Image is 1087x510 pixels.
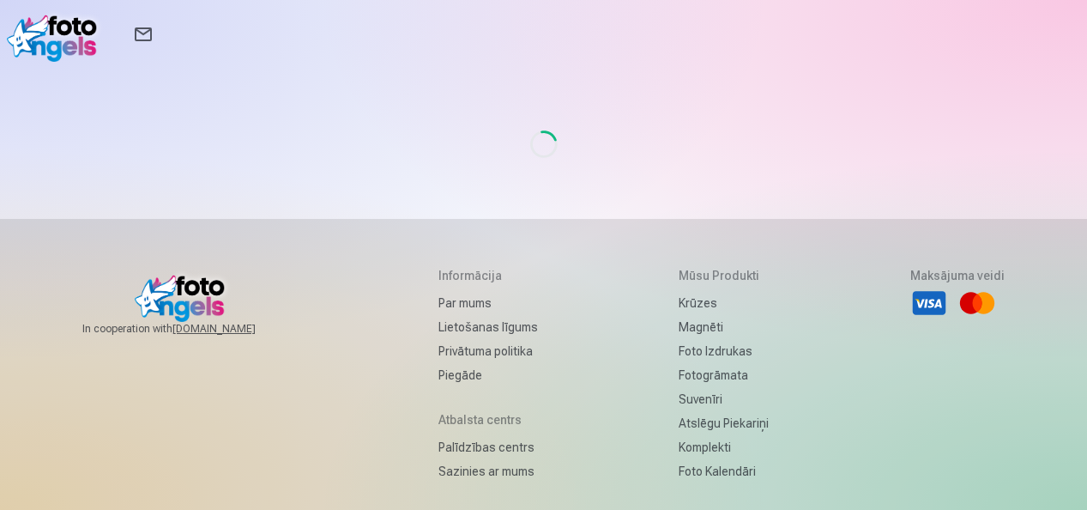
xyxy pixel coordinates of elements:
h5: Atbalsta centrs [438,411,538,428]
a: Suvenīri [679,387,769,411]
a: Magnēti [679,315,769,339]
a: Atslēgu piekariņi [679,411,769,435]
a: Privātuma politika [438,339,538,363]
a: Piegāde [438,363,538,387]
a: Krūzes [679,291,769,315]
a: Lietošanas līgums [438,315,538,339]
h5: Mūsu produkti [679,267,769,284]
a: Par mums [438,291,538,315]
a: Foto izdrukas [679,339,769,363]
h5: Maksājuma veidi [910,267,1005,284]
span: In cooperation with [82,322,297,336]
a: Fotogrāmata [679,363,769,387]
li: Mastercard [958,284,996,322]
a: Foto kalendāri [679,459,769,483]
li: Visa [910,284,948,322]
a: Sazinies ar mums [438,459,538,483]
img: /v1 [7,7,106,62]
a: Komplekti [679,435,769,459]
a: Palīdzības centrs [438,435,538,459]
h5: Informācija [438,267,538,284]
a: [DOMAIN_NAME] [172,322,297,336]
